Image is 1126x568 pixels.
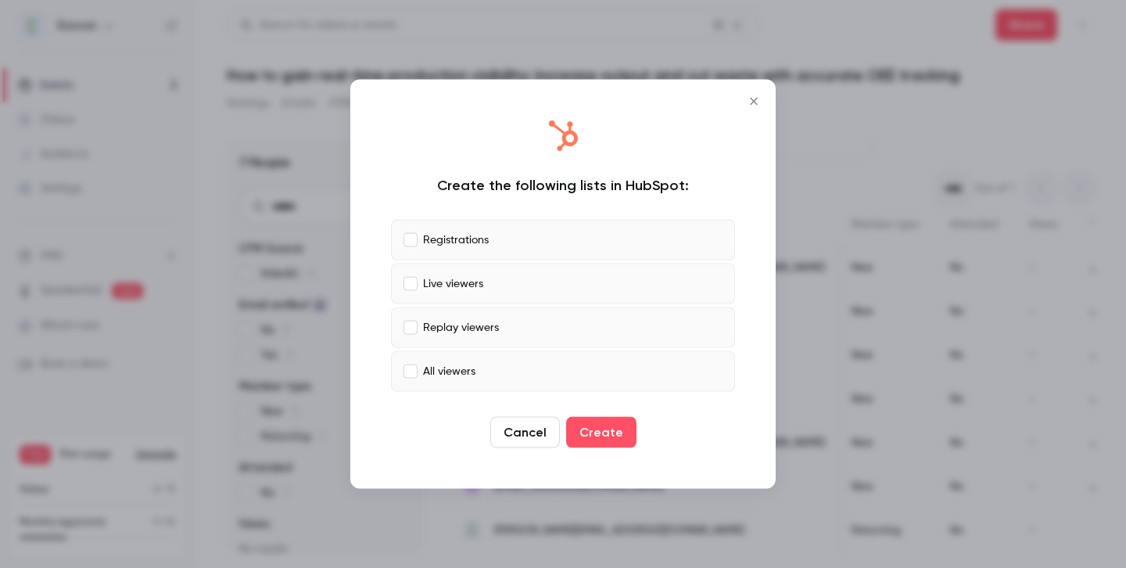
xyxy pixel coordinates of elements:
p: All viewers [423,363,475,379]
button: Close [738,86,769,117]
p: Live viewers [423,275,483,292]
div: Create the following lists in HubSpot: [391,176,735,195]
p: Registrations [423,232,489,248]
button: Cancel [490,417,560,448]
button: Create [566,417,637,448]
p: Replay viewers [423,319,499,336]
